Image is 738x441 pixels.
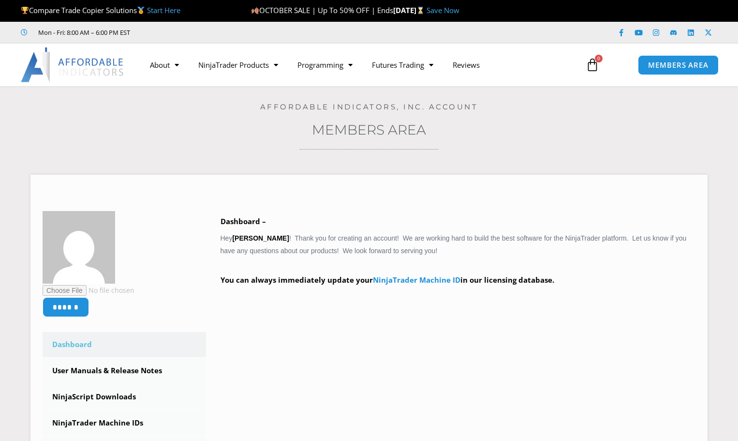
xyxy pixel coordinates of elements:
[251,7,259,14] img: 🍂
[140,54,576,76] nav: Menu
[189,54,288,76] a: NinjaTrader Products
[43,211,115,284] img: 13d2092339761fe0e73a9614b63d5571dd70ac0d18bfd3feb0698be369bc4472
[638,55,719,75] a: MEMBERS AREA
[43,384,206,410] a: NinjaScript Downloads
[21,47,125,82] img: LogoAI | Affordable Indicators – NinjaTrader
[147,5,180,15] a: Start Here
[221,216,266,226] b: Dashboard –
[595,55,603,62] span: 0
[393,5,427,15] strong: [DATE]
[312,122,426,138] a: Members Area
[21,7,29,14] img: 🏆
[144,28,289,37] iframe: Customer reviews powered by Trustpilot
[221,275,554,285] strong: You can always immediately update your in our licensing database.
[443,54,489,76] a: Reviews
[140,54,189,76] a: About
[251,5,393,15] span: OCTOBER SALE | Up To 50% OFF | Ends
[221,215,696,301] div: Hey ! Thank you for creating an account! We are working hard to build the best software for the N...
[417,7,424,14] img: ⌛
[571,51,614,79] a: 0
[43,332,206,357] a: Dashboard
[43,411,206,436] a: NinjaTrader Machine IDs
[427,5,459,15] a: Save Now
[648,61,708,69] span: MEMBERS AREA
[36,27,130,38] span: Mon - Fri: 8:00 AM – 6:00 PM EST
[137,7,145,14] img: 🥇
[260,102,478,111] a: Affordable Indicators, Inc. Account
[232,234,289,242] strong: [PERSON_NAME]
[43,358,206,383] a: User Manuals & Release Notes
[288,54,362,76] a: Programming
[362,54,443,76] a: Futures Trading
[21,5,180,15] span: Compare Trade Copier Solutions
[373,275,460,285] a: NinjaTrader Machine ID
